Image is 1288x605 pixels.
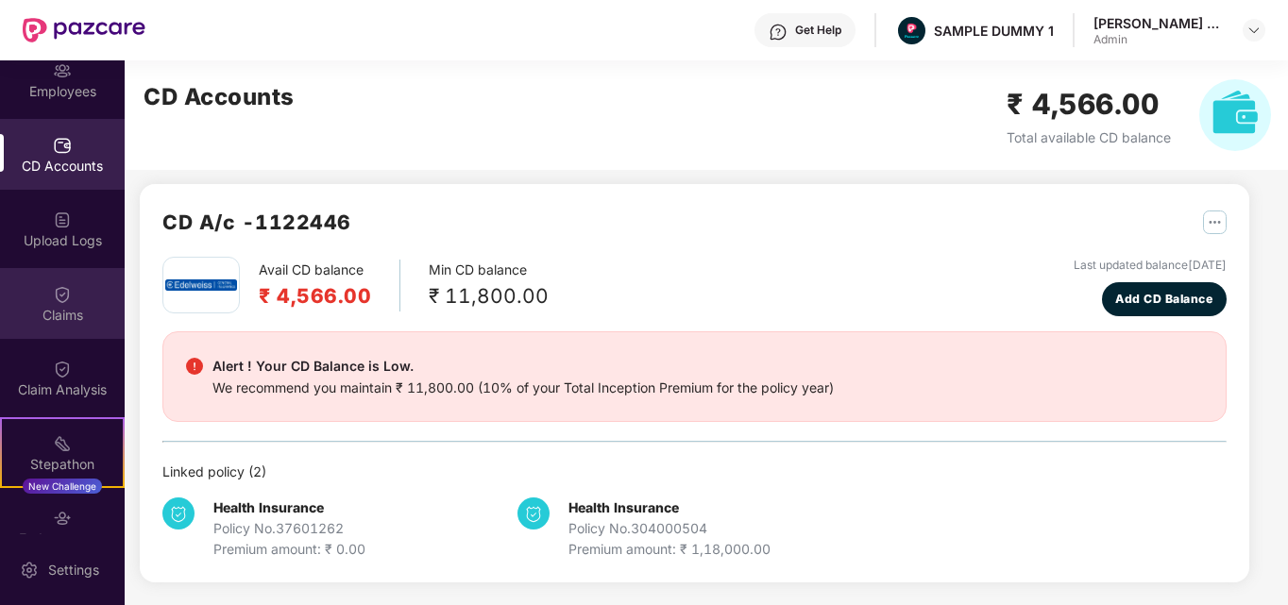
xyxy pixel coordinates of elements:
[1074,257,1227,275] div: Last updated balance [DATE]
[186,358,203,375] img: svg+xml;base64,PHN2ZyBpZD0iRGFuZ2VyX2FsZXJ0IiBkYXRhLW5hbWU9IkRhbmdlciBhbGVydCIgeG1sbnM9Imh0dHA6Ly...
[1093,32,1226,47] div: Admin
[20,561,39,580] img: svg+xml;base64,PHN2ZyBpZD0iU2V0dGluZy0yMHgyMCIgeG1sbnM9Imh0dHA6Ly93d3cudzMub3JnLzIwMDAvc3ZnIiB3aW...
[568,518,771,539] div: Policy No. 304000504
[213,499,324,515] b: Health Insurance
[1007,82,1171,126] h2: ₹ 4,566.00
[1203,210,1227,234] img: svg+xml;base64,PHN2ZyB4bWxucz0iaHR0cDovL3d3dy53My5vcmcvMjAwMC9zdmciIHdpZHRoPSIyNSIgaGVpZ2h0PSIyNS...
[1246,23,1262,38] img: svg+xml;base64,PHN2ZyBpZD0iRHJvcGRvd24tMzJ4MzIiIHhtbG5zPSJodHRwOi8vd3d3LnczLm9yZy8yMDAwL3N2ZyIgd2...
[162,497,195,529] img: svg+xml;base64,PHN2ZyB4bWxucz0iaHR0cDovL3d3dy53My5vcmcvMjAwMC9zdmciIHdpZHRoPSIzNCIgaGVpZ2h0PSIzNC...
[1199,79,1271,151] img: svg+xml;base64,PHN2ZyB4bWxucz0iaHR0cDovL3d3dy53My5vcmcvMjAwMC9zdmciIHhtbG5zOnhsaW5rPSJodHRwOi8vd3...
[144,79,295,115] h2: CD Accounts
[165,279,237,290] img: edel.png
[53,61,72,80] img: svg+xml;base64,PHN2ZyBpZD0iRW1wbG95ZWVzIiB4bWxucz0iaHR0cDovL3d3dy53My5vcmcvMjAwMC9zdmciIHdpZHRoPS...
[568,539,771,560] div: Premium amount: ₹ 1,18,000.00
[213,539,365,560] div: Premium amount: ₹ 0.00
[517,497,550,529] img: svg+xml;base64,PHN2ZyB4bWxucz0iaHR0cDovL3d3dy53My5vcmcvMjAwMC9zdmciIHdpZHRoPSIzNCIgaGVpZ2h0PSIzNC...
[429,260,549,311] div: Min CD balance
[1102,282,1228,316] button: Add CD Balance
[23,479,102,494] div: New Challenge
[53,210,72,229] img: svg+xml;base64,PHN2ZyBpZD0iVXBsb2FkX0xvZ3MiIGRhdGEtbmFtZT0iVXBsb2FkIExvZ3MiIHhtbG5zPSJodHRwOi8vd3...
[212,355,834,378] div: Alert ! Your CD Balance is Low.
[53,136,72,155] img: svg+xml;base64,PHN2ZyBpZD0iQ0RfQWNjb3VudHMiIGRhdGEtbmFtZT0iQ0QgQWNjb3VudHMiIHhtbG5zPSJodHRwOi8vd3...
[1115,290,1212,308] span: Add CD Balance
[795,23,841,38] div: Get Help
[769,23,788,42] img: svg+xml;base64,PHN2ZyBpZD0iSGVscC0zMngzMiIgeG1sbnM9Imh0dHA6Ly93d3cudzMub3JnLzIwMDAvc3ZnIiB3aWR0aD...
[2,455,123,474] div: Stepathon
[162,462,1227,482] div: Linked policy ( 2 )
[213,518,365,539] div: Policy No. 37601262
[429,280,549,311] div: ₹ 11,800.00
[53,509,72,528] img: svg+xml;base64,PHN2ZyBpZD0iRW5kb3JzZW1lbnRzIiB4bWxucz0iaHR0cDovL3d3dy53My5vcmcvMjAwMC9zdmciIHdpZH...
[259,260,400,311] div: Avail CD balance
[162,207,351,238] h2: CD A/c - 1122446
[1007,129,1171,145] span: Total available CD balance
[934,22,1054,40] div: SAMPLE DUMMY 1
[23,18,145,42] img: New Pazcare Logo
[1093,14,1226,32] div: [PERSON_NAME] K S
[259,280,371,311] h2: ₹ 4,566.00
[53,285,72,304] img: svg+xml;base64,PHN2ZyBpZD0iQ2xhaW0iIHhtbG5zPSJodHRwOi8vd3d3LnczLm9yZy8yMDAwL3N2ZyIgd2lkdGg9IjIwIi...
[898,17,925,44] img: Pazcare_Alternative_logo-01-01.png
[568,499,679,515] b: Health Insurance
[53,360,72,378] img: svg+xml;base64,PHN2ZyBpZD0iQ2xhaW0iIHhtbG5zPSJodHRwOi8vd3d3LnczLm9yZy8yMDAwL3N2ZyIgd2lkdGg9IjIwIi...
[53,434,72,453] img: svg+xml;base64,PHN2ZyB4bWxucz0iaHR0cDovL3d3dy53My5vcmcvMjAwMC9zdmciIHdpZHRoPSIyMSIgaGVpZ2h0PSIyMC...
[212,378,834,398] div: We recommend you maintain ₹ 11,800.00 (10% of your Total Inception Premium for the policy year)
[42,561,105,580] div: Settings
